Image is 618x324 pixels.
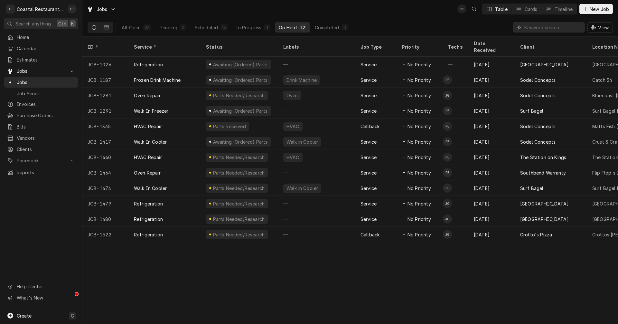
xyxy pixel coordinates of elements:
[520,43,581,50] div: Client
[134,231,163,238] div: Refrigeration
[17,123,75,130] span: Bills
[524,22,582,33] input: Keyword search
[17,56,75,63] span: Estimates
[145,24,150,31] div: 26
[17,6,64,13] div: Coastal Restaurant Repair
[17,313,32,319] span: Create
[520,185,544,192] div: Surf Bagel
[360,216,377,223] div: Service
[181,24,185,31] div: 0
[520,77,556,83] div: Sodel Concepts
[17,101,75,108] span: Invoices
[469,103,515,119] div: [DATE]
[212,123,247,130] div: Parts Received
[525,6,538,13] div: Cards
[68,5,77,14] div: Chris Sockriter's Avatar
[520,200,569,207] div: [GEOGRAPHIC_DATA]
[443,91,452,100] div: JG
[286,138,319,145] div: Walk in Cooler
[4,110,78,121] a: Purchase Orders
[286,123,300,130] div: HVAC
[212,185,265,192] div: Parts Needed/Research
[134,77,181,83] div: Frozen Drink Machine
[286,154,300,161] div: HVAC
[278,227,355,242] div: —
[17,112,75,119] span: Purchase Orders
[134,200,163,207] div: Refrigeration
[58,20,67,27] span: Ctrl
[4,144,78,155] a: Clients
[443,199,452,208] div: James Gatton's Avatar
[443,122,452,131] div: PB
[4,88,78,99] a: Job Series
[469,180,515,196] div: [DATE]
[443,122,452,131] div: Phill Blush's Avatar
[286,92,299,99] div: Oven
[278,196,355,211] div: —
[520,123,556,130] div: Sodel Concepts
[443,230,452,239] div: JG
[134,43,194,50] div: Service
[278,103,355,119] div: —
[407,231,431,238] span: No Priority
[360,108,377,114] div: Service
[82,72,129,88] div: JOB-1187
[587,22,613,33] button: View
[278,165,355,180] div: —
[469,57,515,72] div: [DATE]
[443,106,452,115] div: Phill Blush's Avatar
[212,231,265,238] div: Parts Needed/Research
[597,24,610,31] span: View
[134,154,162,161] div: HVAC Repair
[407,138,431,145] span: No Priority
[82,119,129,134] div: JOB-1365
[469,119,515,134] div: [DATE]
[495,6,508,13] div: Table
[82,165,129,180] div: JOB-1464
[592,77,612,83] div: Catch 54
[4,18,78,29] button: Search anythingCtrlK
[360,61,377,68] div: Service
[443,75,452,84] div: Phill Blush's Avatar
[278,57,355,72] div: —
[443,184,452,193] div: PB
[457,5,466,14] div: CS
[4,167,78,178] a: Reports
[407,61,431,68] span: No Priority
[407,108,431,114] span: No Priority
[97,6,108,13] span: Jobs
[88,43,122,50] div: ID
[469,88,515,103] div: [DATE]
[195,24,218,31] div: Scheduled
[4,99,78,110] a: Invoices
[212,92,265,99] div: Parts Needed/Research
[286,77,317,83] div: Drink Machine
[82,149,129,165] div: JOB-1440
[17,169,75,176] span: Reports
[4,133,78,143] a: Vendors
[17,68,65,74] span: Jobs
[315,24,339,31] div: Completed
[134,92,161,99] div: Oven Repair
[407,185,431,192] span: No Priority
[17,135,75,141] span: Vendors
[402,43,436,50] div: Priority
[82,57,129,72] div: JOB-1026
[212,138,268,145] div: Awaiting (Ordered) Parts
[265,24,269,31] div: 1
[407,169,431,176] span: No Priority
[82,134,129,149] div: JOB-1417
[4,54,78,65] a: Estimates
[469,165,515,180] div: [DATE]
[360,43,391,50] div: Job Type
[443,214,452,224] div: James Gatton's Avatar
[443,184,452,193] div: Phill Blush's Avatar
[6,5,15,14] div: C
[82,211,129,227] div: JOB-1480
[360,200,377,207] div: Service
[443,153,452,162] div: PB
[457,5,466,14] div: Chris Sockriter's Avatar
[4,281,78,292] a: Go to Help Center
[17,45,75,52] span: Calendar
[17,283,74,290] span: Help Center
